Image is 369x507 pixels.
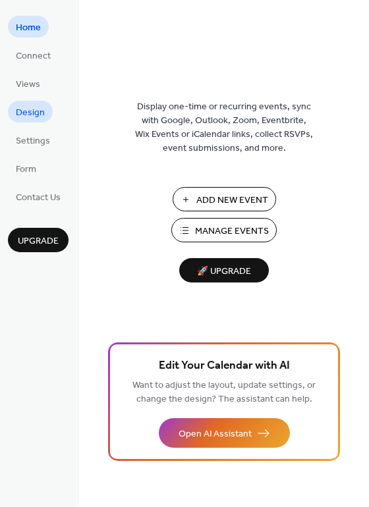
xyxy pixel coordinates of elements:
[132,377,316,408] span: Want to adjust the layout, update settings, or change the design? The assistant can help.
[18,234,59,248] span: Upgrade
[173,187,276,211] button: Add New Event
[159,418,290,448] button: Open AI Assistant
[179,258,269,282] button: 🚀 Upgrade
[8,157,44,179] a: Form
[196,194,268,207] span: Add New Event
[135,100,313,155] span: Display one-time or recurring events, sync with Google, Outlook, Zoom, Eventbrite, Wix Events or ...
[187,263,261,280] span: 🚀 Upgrade
[171,218,277,242] button: Manage Events
[179,427,252,441] span: Open AI Assistant
[16,49,51,63] span: Connect
[195,225,269,238] span: Manage Events
[8,129,58,151] a: Settings
[16,21,41,35] span: Home
[8,44,59,66] a: Connect
[16,78,40,92] span: Views
[8,16,49,38] a: Home
[8,72,48,94] a: Views
[8,101,53,122] a: Design
[16,106,45,120] span: Design
[8,228,69,252] button: Upgrade
[16,134,50,148] span: Settings
[16,191,61,205] span: Contact Us
[159,357,290,375] span: Edit Your Calendar with AI
[16,163,36,176] span: Form
[8,186,69,207] a: Contact Us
